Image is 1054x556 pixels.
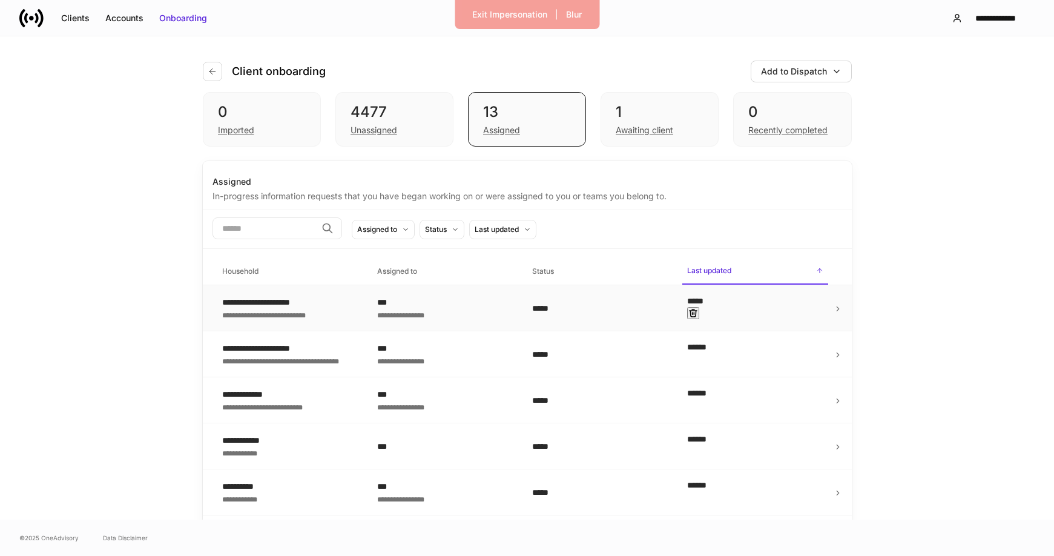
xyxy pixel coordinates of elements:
[351,124,397,136] div: Unassigned
[222,265,259,277] h6: Household
[218,124,254,136] div: Imported
[472,8,547,21] div: Exit Impersonation
[475,223,519,235] div: Last updated
[425,223,447,235] div: Status
[527,259,673,284] span: Status
[748,102,836,122] div: 0
[103,533,148,543] a: Data Disclaimer
[97,8,151,28] button: Accounts
[159,12,207,24] div: Onboarding
[748,124,828,136] div: Recently completed
[682,259,828,285] span: Last updated
[483,124,520,136] div: Assigned
[532,265,554,277] h6: Status
[687,265,731,276] h6: Last updated
[377,265,417,277] h6: Assigned to
[420,220,464,239] button: Status
[468,92,586,147] div: 13Assigned
[616,102,703,122] div: 1
[105,12,143,24] div: Accounts
[212,176,842,188] div: Assigned
[232,64,326,79] h4: Client onboarding
[357,223,397,235] div: Assigned to
[733,92,851,147] div: 0Recently completed
[469,220,536,239] button: Last updated
[19,533,79,543] span: © 2025 OneAdvisory
[335,92,453,147] div: 4477Unassigned
[483,102,571,122] div: 13
[212,188,842,202] div: In-progress information requests that you have began working on or were assigned to you or teams ...
[351,102,438,122] div: 4477
[218,102,306,122] div: 0
[464,5,555,24] button: Exit Impersonation
[151,8,215,28] button: Onboarding
[217,259,363,284] span: Household
[761,65,827,78] div: Add to Dispatch
[616,124,673,136] div: Awaiting client
[352,220,415,239] button: Assigned to
[53,8,97,28] button: Clients
[203,92,321,147] div: 0Imported
[751,61,852,82] button: Add to Dispatch
[558,5,590,24] button: Blur
[566,8,582,21] div: Blur
[372,259,518,284] span: Assigned to
[61,12,90,24] div: Clients
[601,92,719,147] div: 1Awaiting client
